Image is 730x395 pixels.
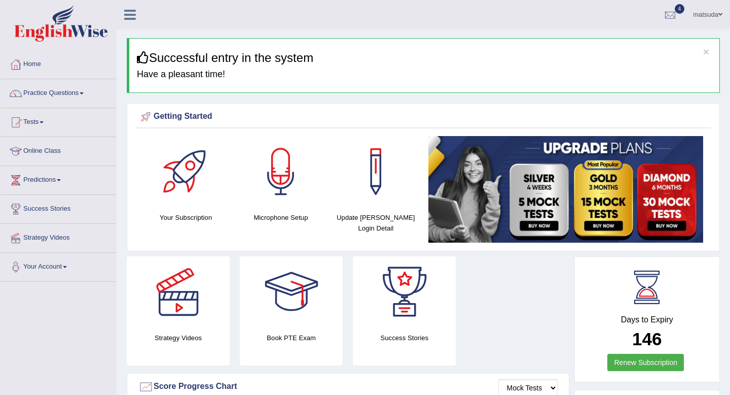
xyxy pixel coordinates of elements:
[127,333,230,343] h4: Strategy Videos
[143,212,228,223] h4: Your Subscription
[1,195,116,220] a: Success Stories
[1,224,116,249] a: Strategy Videos
[1,137,116,162] a: Online Class
[428,136,703,243] img: small5.jpg
[240,333,343,343] h4: Book PTE Exam
[137,51,712,64] h3: Successful entry in the system
[334,212,418,234] h4: Update [PERSON_NAME] Login Detail
[1,50,116,76] a: Home
[138,379,558,394] div: Score Progress Chart
[353,333,456,343] h4: Success Stories
[138,109,708,124] div: Getting Started
[1,253,116,278] a: Your Account
[1,79,116,105] a: Practice Questions
[238,212,323,223] h4: Microphone Setup
[632,329,662,349] b: 146
[703,46,709,57] button: ×
[1,166,116,191] a: Predictions
[586,315,709,324] h4: Days to Expiry
[607,354,684,371] a: Renew Subscription
[1,108,116,134] a: Tests
[675,4,685,14] span: 4
[137,70,712,80] h4: Have a pleasant time!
